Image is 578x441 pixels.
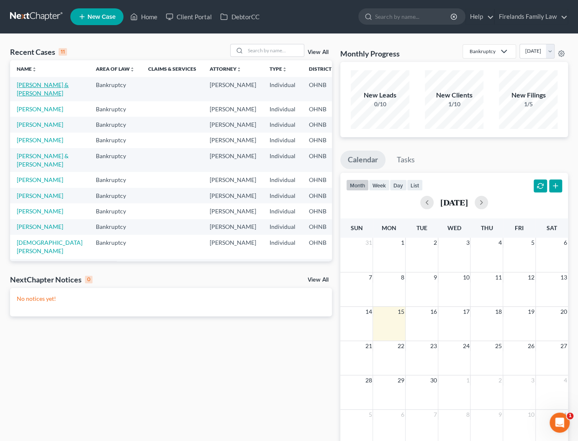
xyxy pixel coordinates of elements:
[17,223,63,230] a: [PERSON_NAME]
[494,341,503,351] span: 25
[89,172,141,187] td: Bankruptcy
[465,375,470,385] span: 1
[270,66,287,72] a: Typeunfold_more
[89,101,141,117] td: Bankruptcy
[494,307,503,317] span: 18
[282,67,287,72] i: unfold_more
[433,410,438,420] span: 7
[89,133,141,148] td: Bankruptcy
[302,259,343,274] td: OHNB
[203,148,263,172] td: [PERSON_NAME]
[397,307,405,317] span: 15
[141,60,203,77] th: Claims & Services
[17,152,69,168] a: [PERSON_NAME] & [PERSON_NAME]
[263,101,302,117] td: Individual
[563,238,568,248] span: 6
[397,375,405,385] span: 29
[530,238,535,248] span: 5
[429,375,438,385] span: 30
[17,239,82,254] a: [DEMOGRAPHIC_DATA][PERSON_NAME]
[563,375,568,385] span: 4
[433,238,438,248] span: 2
[364,375,372,385] span: 28
[429,341,438,351] span: 23
[89,117,141,132] td: Bankruptcy
[17,176,63,183] a: [PERSON_NAME]
[466,9,494,24] a: Help
[400,272,405,282] span: 8
[236,67,241,72] i: unfold_more
[527,307,535,317] span: 19
[89,77,141,101] td: Bankruptcy
[375,9,452,24] input: Search by name...
[162,9,216,24] a: Client Portal
[87,14,116,20] span: New Case
[89,188,141,203] td: Bankruptcy
[17,105,63,113] a: [PERSON_NAME]
[560,272,568,282] span: 13
[494,272,503,282] span: 11
[203,117,263,132] td: [PERSON_NAME]
[499,90,557,100] div: New Filings
[263,259,302,274] td: Individual
[407,179,423,191] button: list
[17,66,37,72] a: Nameunfold_more
[302,101,343,117] td: OHNB
[560,410,568,420] span: 11
[382,224,396,231] span: Mon
[263,219,302,235] td: Individual
[89,235,141,259] td: Bankruptcy
[89,203,141,219] td: Bankruptcy
[17,208,63,215] a: [PERSON_NAME]
[364,238,372,248] span: 31
[203,101,263,117] td: [PERSON_NAME]
[470,48,496,55] div: Bankruptcy
[263,133,302,148] td: Individual
[351,90,409,100] div: New Leads
[17,295,325,303] p: No notices yet!
[462,307,470,317] span: 17
[32,67,37,72] i: unfold_more
[340,151,385,169] a: Calendar
[550,413,570,433] iframe: Intercom live chat
[302,188,343,203] td: OHNB
[530,375,535,385] span: 3
[302,148,343,172] td: OHNB
[17,121,63,128] a: [PERSON_NAME]
[302,235,343,259] td: OHNB
[527,341,535,351] span: 26
[465,410,470,420] span: 8
[527,272,535,282] span: 12
[10,274,92,285] div: NextChapter Notices
[369,179,390,191] button: week
[130,67,135,72] i: unfold_more
[331,67,337,72] i: unfold_more
[59,48,67,56] div: 11
[10,47,67,57] div: Recent Cases
[364,341,372,351] span: 21
[425,100,483,108] div: 1/10
[499,100,557,108] div: 1/5
[447,224,461,231] span: Wed
[462,272,470,282] span: 10
[308,49,329,55] a: View All
[263,188,302,203] td: Individual
[527,410,535,420] span: 10
[263,172,302,187] td: Individual
[397,341,405,351] span: 22
[367,410,372,420] span: 5
[462,341,470,351] span: 24
[498,410,503,420] span: 9
[425,90,483,100] div: New Clients
[210,66,241,72] a: Attorneyunfold_more
[309,66,337,72] a: Districtunfold_more
[465,238,470,248] span: 3
[263,77,302,101] td: Individual
[96,66,135,72] a: Area of Lawunfold_more
[547,224,557,231] span: Sat
[263,117,302,132] td: Individual
[203,219,263,235] td: [PERSON_NAME]
[560,341,568,351] span: 27
[263,235,302,259] td: Individual
[85,276,92,283] div: 0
